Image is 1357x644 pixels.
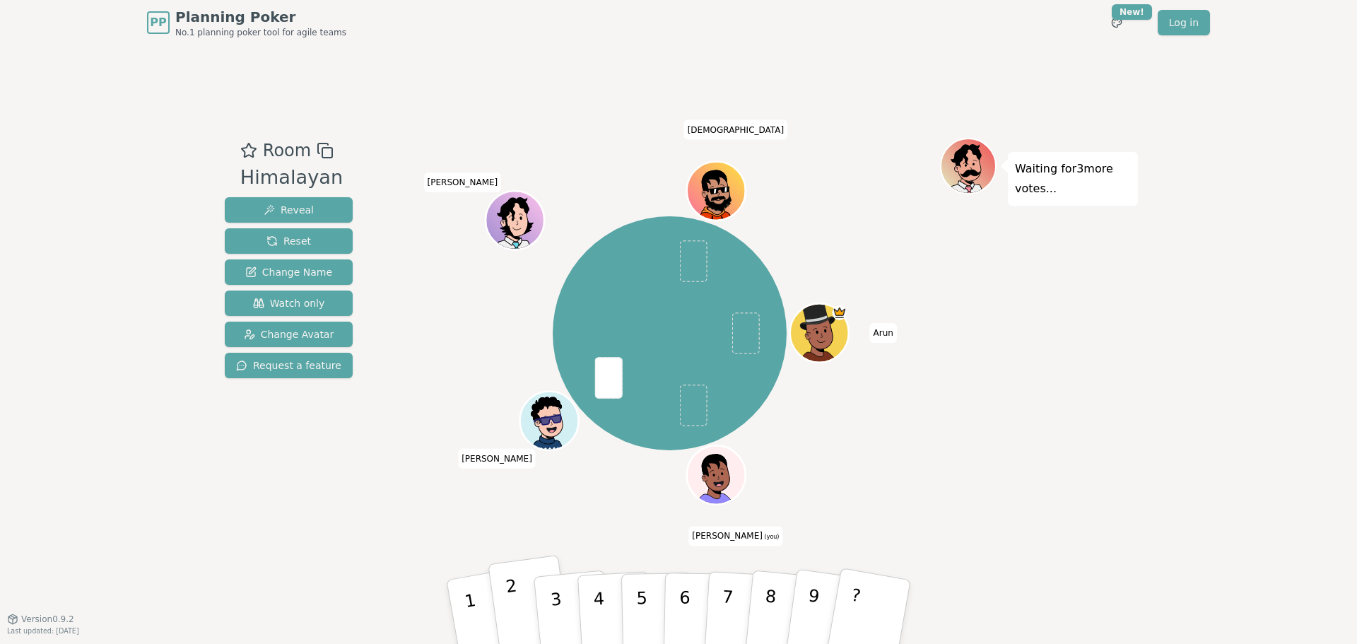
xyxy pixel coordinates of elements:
[225,353,353,378] button: Request a feature
[225,228,353,254] button: Reset
[870,323,897,343] span: Click to change your name
[236,358,341,373] span: Request a feature
[688,447,744,503] button: Click to change your avatar
[684,120,787,140] span: Click to change your name
[225,197,353,223] button: Reveal
[263,138,311,163] span: Room
[1158,10,1210,35] a: Log in
[7,614,74,625] button: Version0.9.2
[225,291,353,316] button: Watch only
[240,138,257,163] button: Add as favourite
[763,534,780,541] span: (you)
[424,172,502,192] span: Click to change your name
[244,327,334,341] span: Change Avatar
[7,627,79,635] span: Last updated: [DATE]
[1015,159,1131,199] p: Waiting for 3 more votes...
[150,14,166,31] span: PP
[245,265,332,279] span: Change Name
[1112,4,1152,20] div: New!
[175,7,346,27] span: Planning Poker
[1104,10,1129,35] button: New!
[264,203,314,217] span: Reveal
[175,27,346,38] span: No.1 planning poker tool for agile teams
[240,163,343,192] div: Himalayan
[253,296,325,310] span: Watch only
[147,7,346,38] a: PPPlanning PokerNo.1 planning poker tool for agile teams
[225,322,353,347] button: Change Avatar
[266,234,311,248] span: Reset
[832,305,847,320] span: Arun is the host
[21,614,74,625] span: Version 0.9.2
[688,527,782,546] span: Click to change your name
[458,449,536,469] span: Click to change your name
[225,259,353,285] button: Change Name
